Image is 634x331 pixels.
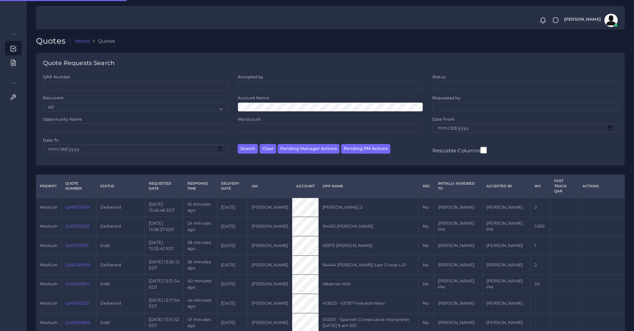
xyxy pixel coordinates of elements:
a: [PERSON_NAME]avatar [561,14,620,27]
th: Opp Name [318,175,419,198]
td: [DATE] 13:17:54 EDT [145,294,183,313]
td: 1 [531,236,550,255]
th: Requested Date [145,175,183,198]
label: Status [432,74,445,80]
span: medium [40,301,58,306]
td: [PERSON_NAME] 2 [318,198,419,217]
input: Resizable Columns [480,146,487,154]
label: Date From [432,116,455,122]
td: [DATE] [217,217,248,236]
td: [PERSON_NAME] PM [434,275,482,294]
a: QAR127004 [65,205,90,210]
td: [PERSON_NAME] [483,255,531,275]
td: [PERSON_NAME] [434,294,482,313]
td: [PERSON_NAME] [248,255,292,275]
td: 94450 [PERSON_NAME] [318,217,419,236]
th: Quote Number [62,175,97,198]
label: Resizable Columns [432,146,487,154]
td: 40 minutes ago [183,275,217,294]
td: [PERSON_NAME] [483,236,531,255]
td: 93973 [PERSON_NAME] [318,236,419,255]
td: No [419,294,434,313]
td: [DATE] 13:21:54 EDT [145,275,183,294]
td: No [419,198,434,217]
td: 44 minutes ago [183,294,217,313]
td: Albanian title [318,275,419,294]
td: [PERSON_NAME] [483,294,531,313]
td: 1000 [531,217,550,236]
td: No [419,236,434,255]
td: No [419,255,434,275]
th: Account [292,175,318,198]
td: 94444 [PERSON_NAME] Law Group LLP [318,255,419,275]
a: QAR126966 [65,320,90,325]
td: [PERSON_NAME] PM [434,217,482,236]
button: Search [238,144,258,154]
td: [DATE] [217,255,248,275]
label: Date To [43,137,59,143]
span: medium [40,320,58,325]
th: Priority [36,175,62,198]
td: Delivered [97,255,145,275]
td: Delivered [97,294,145,313]
td: No [419,275,434,294]
td: Sold [97,236,145,255]
th: REC [419,175,434,198]
th: Response Time [183,175,217,198]
img: avatar [604,14,618,27]
td: [DATE] [217,294,248,313]
td: Delivered [97,217,145,236]
label: Recurrent [43,95,64,101]
button: Pending Manager Actions [278,144,339,154]
a: Home [75,38,90,44]
th: Accepted by [483,175,531,198]
a: QAR126997 [65,281,90,286]
td: [PERSON_NAME] [434,255,482,275]
td: [PERSON_NAME] [248,198,292,217]
h2: Quotes [36,36,71,46]
th: Status [97,175,145,198]
button: Pending PM Actions [341,144,390,154]
td: [DATE] 13:45:46 EDT [145,198,183,217]
td: 413623 - 93787 Freedom Now [318,294,419,313]
li: Quotes [90,38,115,44]
th: Delivery Date [217,175,248,198]
td: 36 minutes ago [183,255,217,275]
th: WC [531,175,550,198]
span: medium [40,281,58,286]
td: Sold [97,275,145,294]
td: [DATE] 13:26:15 EDT [145,255,183,275]
label: Opportunity Name [43,116,82,122]
button: Clear [260,144,276,154]
td: [PERSON_NAME] [483,198,531,217]
td: 50 [531,275,550,294]
span: medium [40,262,58,267]
label: QAR Number [43,74,71,80]
td: [PERSON_NAME] PM [483,275,531,294]
th: Initially Assigned to [434,175,482,198]
label: Accepted by [238,74,264,80]
td: [PERSON_NAME] [248,217,292,236]
td: [DATE] [217,198,248,217]
td: 24 minutes ago [183,217,217,236]
span: [PERSON_NAME] [564,17,601,22]
h4: Quote Requests Search [43,60,114,67]
td: Delivered [97,198,145,217]
label: Wordcount [238,116,261,122]
td: [PERSON_NAME] [248,275,292,294]
label: Requested by [432,95,461,101]
td: 28 minutes ago [183,236,217,255]
td: [DATE] 13:38:27 EDT [145,217,183,236]
span: medium [40,243,58,248]
td: [DATE] [217,236,248,255]
td: 2 [531,255,550,275]
td: [PERSON_NAME] [434,236,482,255]
span: medium [40,224,58,229]
td: [PERSON_NAME] [248,294,292,313]
td: [DATE] [217,275,248,294]
td: 3 [531,198,550,217]
a: QAR127002 [65,224,89,229]
th: Actions [579,175,625,198]
a: QAR126999 [65,262,90,267]
td: [DATE] 13:33:42 EDT [145,236,183,255]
